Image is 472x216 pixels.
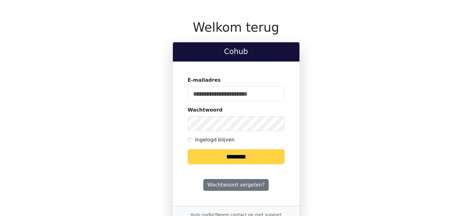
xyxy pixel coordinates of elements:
label: Ingelogd blijven [195,136,235,144]
label: E-mailadres [188,76,221,84]
h2: Cohub [178,47,294,56]
a: Wachtwoord vergeten? [203,179,268,191]
label: Wachtwoord [188,106,223,114]
h1: Welkom terug [173,20,299,35]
